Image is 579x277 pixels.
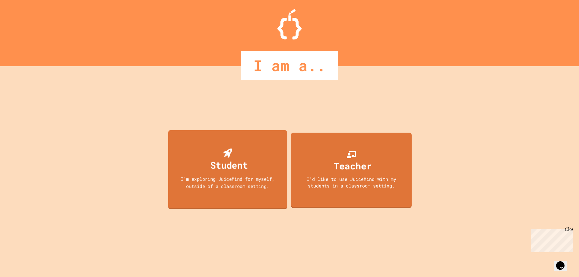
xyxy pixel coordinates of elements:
[210,158,248,172] div: Student
[554,253,573,271] iframe: chat widget
[334,159,372,173] div: Teacher
[297,176,406,189] div: I'd like to use JuiceMind with my students in a classroom setting.
[241,51,338,80] div: I am a..
[174,175,281,189] div: I'm exploring JuiceMind for myself, outside of a classroom setting.
[2,2,42,38] div: Chat with us now!Close
[529,227,573,252] iframe: chat widget
[277,9,302,39] img: Logo.svg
